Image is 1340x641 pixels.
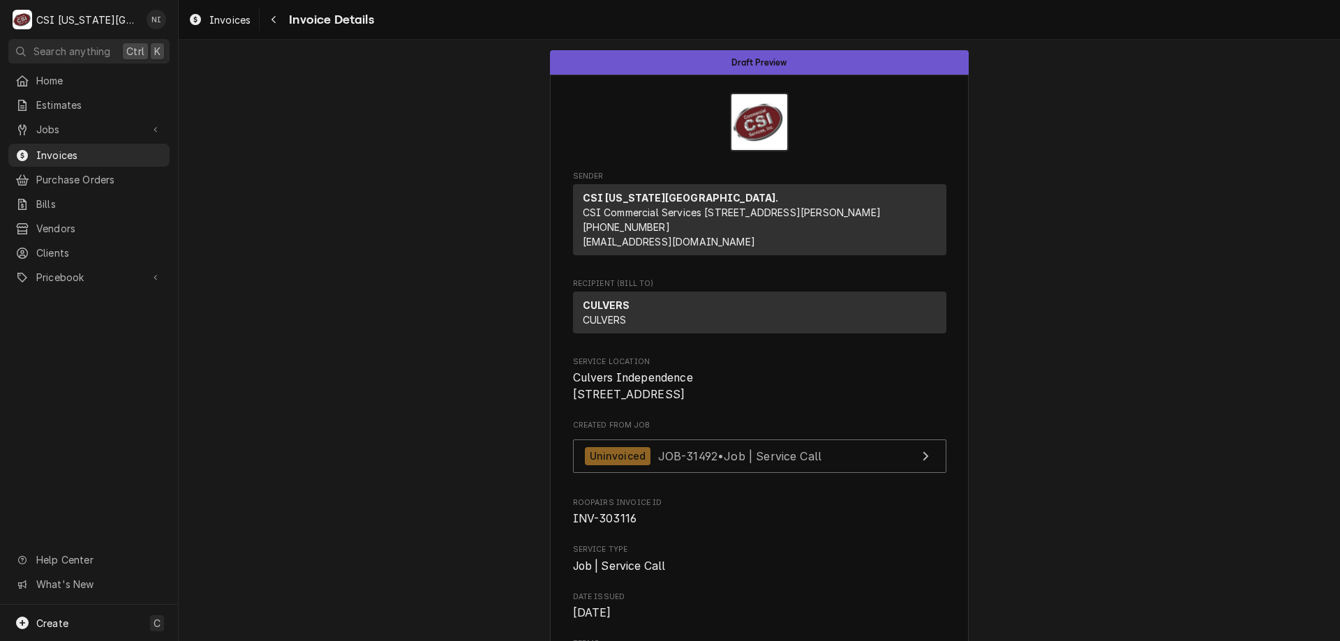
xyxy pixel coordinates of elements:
[8,93,170,116] a: Estimates
[8,39,170,63] button: Search anythingCtrlK
[573,356,946,368] span: Service Location
[573,544,946,574] div: Service Type
[573,278,946,289] span: Recipient (Bill To)
[573,184,946,255] div: Sender
[573,512,637,525] span: INV-303116
[573,497,946,527] div: Roopairs Invoice ID
[285,10,373,29] span: Invoice Details
[8,69,170,92] a: Home
[585,447,651,466] div: Uninvoiced
[8,573,170,596] a: Go to What's New
[573,591,946,621] div: Date Issued
[13,10,32,29] div: C
[36,221,163,236] span: Vendors
[8,548,170,571] a: Go to Help Center
[36,270,142,285] span: Pricebook
[573,511,946,527] span: Roopairs Invoice ID
[209,13,251,27] span: Invoices
[36,148,163,163] span: Invoices
[183,8,256,31] a: Invoices
[573,420,946,480] div: Created From Job
[583,221,670,233] a: [PHONE_NUMBER]
[8,168,170,191] a: Purchase Orders
[8,193,170,216] a: Bills
[573,559,666,573] span: Job | Service Call
[154,44,161,59] span: K
[730,93,789,151] img: Logo
[573,420,946,431] span: Created From Job
[36,552,161,567] span: Help Center
[583,236,755,248] a: [EMAIL_ADDRESS][DOMAIN_NAME]
[36,246,163,260] span: Clients
[583,206,881,218] span: CSI Commercial Services [STREET_ADDRESS][PERSON_NAME]
[8,266,170,289] a: Go to Pricebook
[36,197,163,211] span: Bills
[126,44,144,59] span: Ctrl
[573,558,946,575] span: Service Type
[573,606,611,619] span: [DATE]
[36,617,68,629] span: Create
[583,192,779,204] strong: CSI [US_STATE][GEOGRAPHIC_DATA].
[583,314,627,326] span: CULVERS
[573,544,946,555] span: Service Type
[583,299,630,311] strong: CULVERS
[573,292,946,333] div: Recipient (Bill To)
[33,44,110,59] span: Search anything
[13,10,32,29] div: CSI Kansas City.'s Avatar
[8,217,170,240] a: Vendors
[262,8,285,31] button: Navigate back
[550,50,969,75] div: Status
[573,356,946,403] div: Service Location
[147,10,166,29] div: NI
[573,591,946,603] span: Date Issued
[36,13,139,27] div: CSI [US_STATE][GEOGRAPHIC_DATA].
[36,98,163,112] span: Estimates
[8,144,170,167] a: Invoices
[573,292,946,339] div: Recipient (Bill To)
[8,241,170,264] a: Clients
[573,439,946,474] a: View Job
[147,10,166,29] div: Nate Ingram's Avatar
[731,58,787,67] span: Draft Preview
[36,122,142,137] span: Jobs
[36,172,163,187] span: Purchase Orders
[573,184,946,261] div: Sender
[36,73,163,88] span: Home
[573,605,946,621] span: Date Issued
[154,616,161,631] span: C
[573,278,946,340] div: Invoice Recipient
[658,448,822,462] span: JOB-31492 • Job | Service Call
[573,171,946,262] div: Invoice Sender
[8,118,170,141] a: Go to Jobs
[573,370,946,402] span: Service Location
[573,171,946,182] span: Sender
[573,371,696,401] span: Culvers Independence [STREET_ADDRESS]
[573,497,946,508] span: Roopairs Invoice ID
[36,577,161,591] span: What's New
